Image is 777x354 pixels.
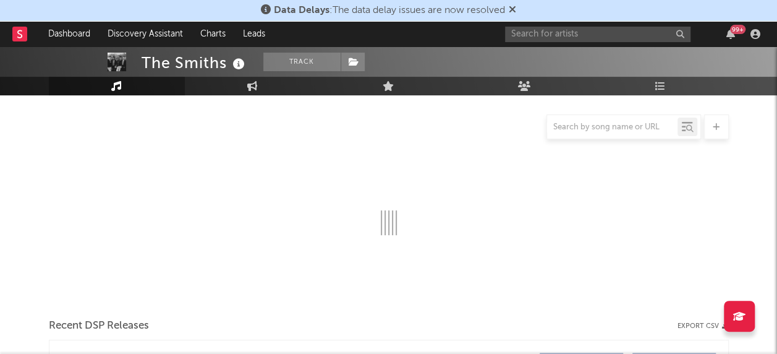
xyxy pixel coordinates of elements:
button: Export CSV [677,322,729,330]
input: Search by song name or URL [547,123,677,132]
button: 99+ [726,29,735,39]
div: The Smiths [142,53,248,73]
span: Recent DSP Releases [49,319,149,334]
input: Search for artists [505,27,690,42]
a: Dashboard [40,22,99,46]
a: Discovery Assistant [99,22,192,46]
span: : The data delay issues are now resolved [274,6,505,15]
button: Track [263,53,341,71]
span: Data Delays [274,6,329,15]
span: Dismiss [509,6,516,15]
div: 99 + [730,25,745,34]
a: Charts [192,22,234,46]
a: Leads [234,22,274,46]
